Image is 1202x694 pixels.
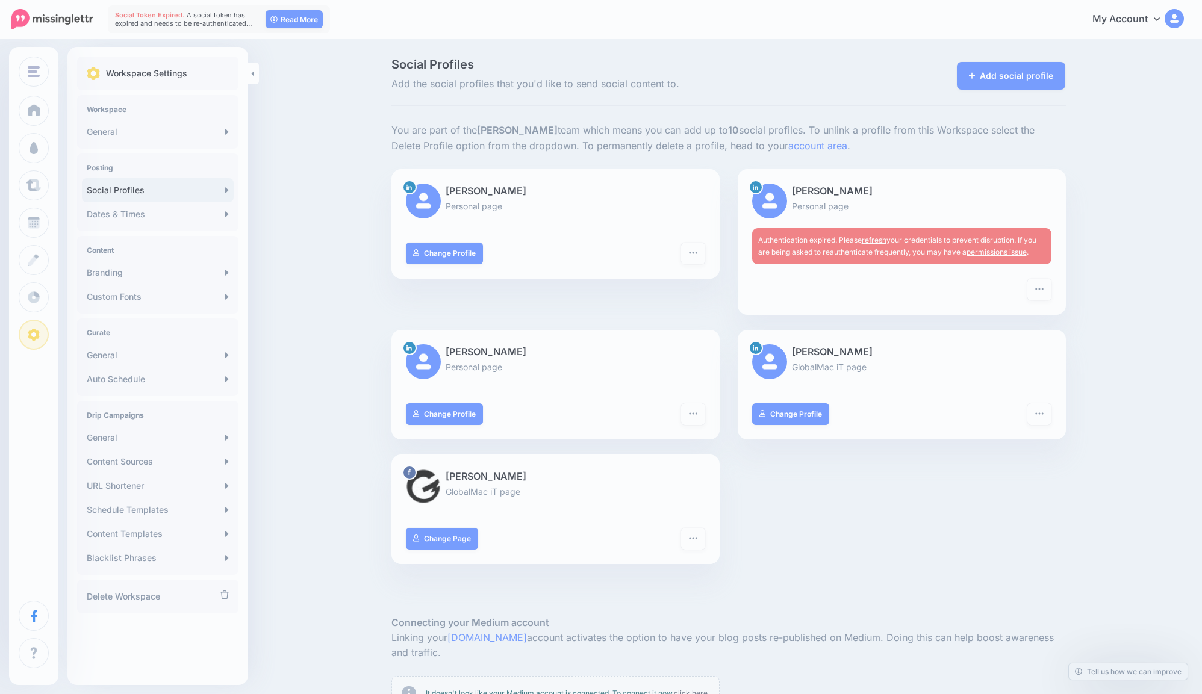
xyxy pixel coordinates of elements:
[967,247,1027,256] a: permissions issue
[82,546,234,570] a: Blacklist Phrases
[82,178,234,202] a: Social Profiles
[391,615,1066,630] h5: Connecting your Medium account
[406,243,484,264] a: Change Profile
[82,367,234,391] a: Auto Schedule
[87,163,229,172] h4: Posting
[758,235,1036,256] span: Authentication expired. Please your credentials to prevent disruption. If you are being asked to ...
[106,66,187,81] p: Workspace Settings
[82,343,234,367] a: General
[752,360,1051,374] p: GlobalMac iT page
[82,450,234,474] a: Content Sources
[752,344,787,379] img: user_default_image.png
[82,474,234,498] a: URL Shortener
[406,403,484,425] a: Change Profile
[82,120,234,144] a: General
[115,11,252,28] span: A social token has expired and needs to be re-authenticated…
[82,202,234,226] a: Dates & Times
[82,285,234,309] a: Custom Fonts
[266,10,323,28] a: Read More
[28,66,40,77] img: menu.png
[406,344,441,379] img: user_default_image.png
[11,9,93,29] img: Missinglettr
[728,124,739,136] b: 10
[391,630,1066,661] p: Linking your account activates the option to have your blog posts re-published on Medium. Doing t...
[82,522,234,546] a: Content Templates
[447,631,527,643] a: [DOMAIN_NAME]
[406,528,479,550] a: Change Page
[406,469,441,504] img: 409555759_898884492237736_7115004818314551315_n-bsa152927.jpg
[1069,663,1188,680] a: Tell us how we can improve
[87,328,229,337] h4: Curate
[82,584,234,609] a: Delete Workspace
[406,199,705,213] p: Personal page
[406,485,705,498] p: GlobalMac iT page
[391,123,1066,154] p: You are part of the team which means you can add up to social profiles. To unlink a profile from ...
[752,403,830,425] a: Change Profile
[752,184,1051,199] p: [PERSON_NAME]
[391,58,835,70] span: Social Profiles
[406,469,705,485] p: [PERSON_NAME]
[788,140,847,152] a: account area
[115,11,185,19] span: Social Token Expired.
[752,199,1051,213] p: Personal page
[477,124,558,136] b: [PERSON_NAME]
[87,67,100,80] img: settings.png
[87,411,229,420] h4: Drip Campaigns
[391,76,835,92] span: Add the social profiles that you'd like to send social content to.
[1080,5,1184,34] a: My Account
[406,184,441,218] img: user_default_image.png
[862,235,886,244] a: refresh
[82,498,234,522] a: Schedule Templates
[87,105,229,114] h4: Workspace
[752,344,1051,360] p: [PERSON_NAME]
[406,360,705,374] p: Personal page
[82,426,234,450] a: General
[406,344,705,360] p: [PERSON_NAME]
[406,184,705,199] p: [PERSON_NAME]
[752,184,787,218] img: user_default_image.png
[87,246,229,255] h4: Content
[82,261,234,285] a: Branding
[957,62,1066,90] a: Add social profile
